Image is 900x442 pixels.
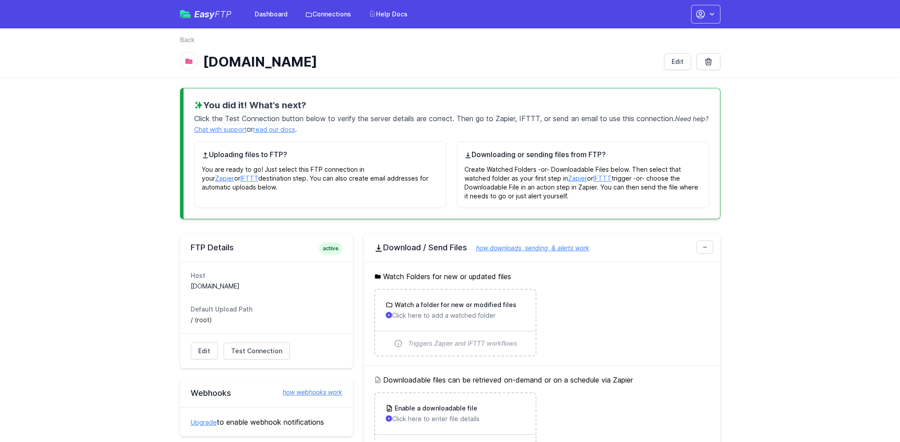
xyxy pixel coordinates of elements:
h2: Download / Send Files [374,242,710,253]
a: Connections [300,6,356,22]
h3: Enable a downloadable file [393,404,477,413]
a: IFTTT [240,174,258,182]
a: IFTTT [593,174,612,182]
dd: [DOMAIN_NAME] [191,282,342,291]
p: Click the button below to verify the server details are correct. Then go to Zapier, IFTTT, or sen... [194,111,709,134]
dd: / (root) [191,316,342,324]
a: Edit [191,343,218,359]
h2: Webhooks [191,388,342,399]
a: Edit [664,53,691,70]
a: Zapier [215,174,234,182]
p: You are ready to go! Just select this FTP connection in your or destination step. You can also cr... [202,160,439,192]
span: FTP [215,9,232,20]
iframe: Drift Widget Chat Controller [856,398,889,431]
p: Click here to enter file details [386,414,525,423]
a: Chat with support [194,126,247,133]
a: Back [180,36,195,44]
h4: Downloading or sending files from FTP? [464,149,702,160]
a: EasyFTP [180,10,232,19]
dt: Host [191,271,342,280]
span: active [319,242,342,255]
a: how downloads, sending, & alerts work [467,244,589,252]
a: Zapier [568,174,587,182]
a: how webhooks work [274,388,342,397]
a: Upgrade [191,418,217,426]
dt: Default Upload Path [191,305,342,314]
a: Help Docs [364,6,413,22]
h5: Watch Folders for new or updated files [374,271,710,282]
h5: Downloadable files can be retrieved on-demand or on a schedule via Zapier [374,375,710,385]
a: Test Connection [224,343,290,359]
span: Test Connection [231,347,282,355]
div: to enable webhook notifications [180,407,353,436]
nav: Breadcrumb [180,36,720,50]
h4: Uploading files to FTP? [202,149,439,160]
h3: Watch a folder for new or modified files [393,300,516,309]
span: Easy [194,10,232,19]
span: Test Connection [223,113,282,124]
span: Triggers Zapier and IFTTT workflows [408,339,517,348]
p: Create Watched Folders -or- Downloadable Files below. Then select that watched folder as your fir... [464,160,702,201]
h1: [DOMAIN_NAME] [203,54,657,70]
a: read our docs [253,126,295,133]
p: Click here to add a watched folder [386,311,525,320]
a: Dashboard [249,6,293,22]
span: Need help? [675,115,708,122]
img: easyftp_logo.png [180,10,191,18]
a: Watch a folder for new or modified files Click here to add a watched folder Triggers Zapier and I... [375,290,536,355]
h2: FTP Details [191,242,342,253]
h3: You did it! What's next? [194,99,709,111]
